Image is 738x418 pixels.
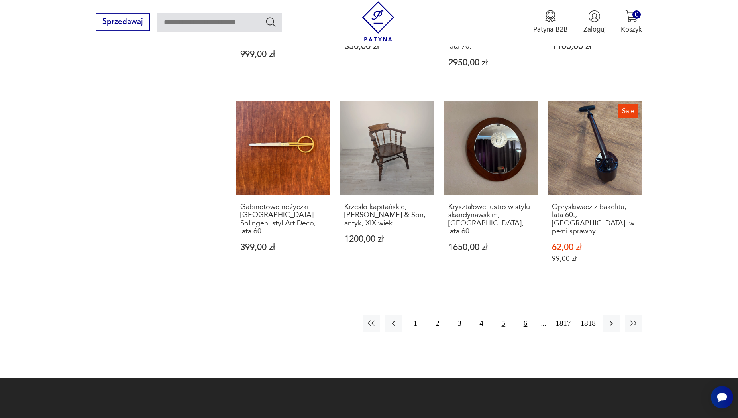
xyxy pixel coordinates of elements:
button: 0Koszyk [621,10,642,34]
button: 2 [429,315,446,332]
button: 6 [517,315,534,332]
button: 4 [473,315,490,332]
button: Szukaj [265,16,277,28]
img: Ikonka użytkownika [588,10,601,22]
a: Krzesło kapitańskie, J. Eliott & Son, antyk, XIX wiekKrzesło kapitańskie, [PERSON_NAME] & Son, an... [340,101,434,282]
a: SaleOpryskiwacz z bakelitu, lata 60., Niemcy, w pełni sprawny.Opryskiwacz z bakelitu, lata 60., [... [548,101,642,282]
h3: Gabinetowe nożyczki [GEOGRAPHIC_DATA] Solingen, styl Art Deco, lata 60. [240,203,326,236]
h3: Kryształowe lustro w stylu skandynawskim, [GEOGRAPHIC_DATA], lata 60. [448,203,534,236]
p: Patyna B2B [533,25,568,34]
button: Sprzedawaj [96,13,150,31]
img: Ikona medalu [544,10,557,22]
a: Sprzedawaj [96,19,150,26]
button: Patyna B2B [533,10,568,34]
h3: Krzesło kapitańskie, [PERSON_NAME] & Son, antyk, XIX wiek [344,203,430,227]
div: 0 [632,10,641,19]
img: Ikona koszyka [625,10,638,22]
p: 2950,00 zł [448,59,534,67]
button: 1818 [578,315,598,332]
p: 399,00 zł [240,243,326,252]
button: 5 [495,315,512,332]
p: 999,00 zł [240,50,326,59]
img: Patyna - sklep z meblami i dekoracjami vintage [358,1,398,41]
button: Zaloguj [583,10,606,34]
p: 1200,00 zł [344,235,430,243]
button: 3 [451,315,468,332]
h3: Opryskiwacz z bakelitu, lata 60., [GEOGRAPHIC_DATA], w pełni sprawny. [552,203,638,236]
p: 99,00 zł [552,254,638,263]
p: Zaloguj [583,25,606,34]
a: Kryształowe lustro w stylu skandynawskim, Niemcy, lata 60.Kryształowe lustro w stylu skandynawski... [444,101,538,282]
p: 350,00 zł [344,42,430,51]
p: Koszyk [621,25,642,34]
button: 1 [407,315,424,332]
a: Ikona medaluPatyna B2B [533,10,568,34]
button: 1817 [553,315,573,332]
p: 1100,00 zł [552,42,638,51]
p: 62,00 zł [552,243,638,252]
h3: Wolnostojący wieszak na ubrania Rosconi, [GEOGRAPHIC_DATA], lata 70. [448,18,534,51]
p: 1650,00 zł [448,243,534,252]
iframe: Smartsupp widget button [711,386,733,408]
a: Gabinetowe nożyczki Germany Solingen, styl Art Deco, lata 60.Gabinetowe nożyczki [GEOGRAPHIC_DATA... [236,101,330,282]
